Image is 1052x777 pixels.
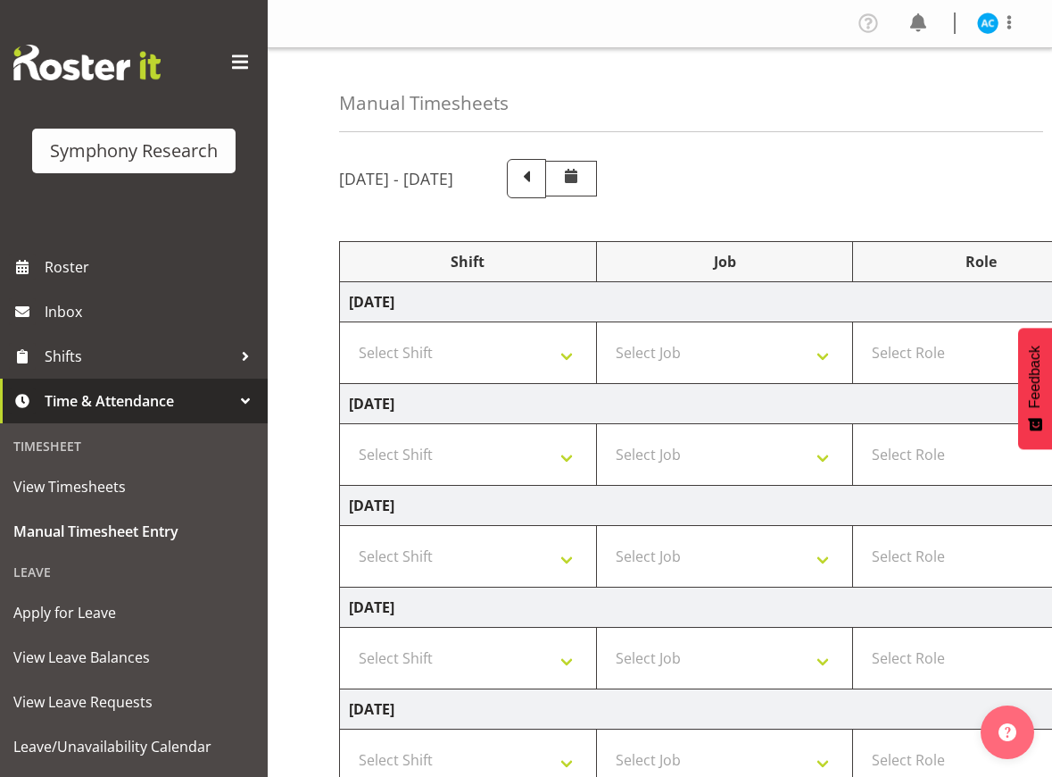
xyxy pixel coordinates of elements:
[45,343,232,370] span: Shifts
[13,733,254,760] span: Leave/Unavailability Calendar
[606,251,844,272] div: Job
[1027,346,1043,408] span: Feedback
[4,464,263,509] a: View Timesheets
[998,723,1016,741] img: help-xxl-2.png
[339,93,509,113] h4: Manual Timesheets
[13,518,254,545] span: Manual Timesheet Entry
[13,689,254,715] span: View Leave Requests
[349,251,587,272] div: Shift
[339,169,453,188] h5: [DATE] - [DATE]
[13,644,254,671] span: View Leave Balances
[13,473,254,500] span: View Timesheets
[50,138,218,164] div: Symphony Research
[13,599,254,626] span: Apply for Leave
[4,680,263,724] a: View Leave Requests
[4,554,263,590] div: Leave
[45,388,232,414] span: Time & Attendance
[4,635,263,680] a: View Leave Balances
[977,13,998,34] img: abbey-craib10174.jpg
[4,590,263,635] a: Apply for Leave
[4,724,263,769] a: Leave/Unavailability Calendar
[4,428,263,464] div: Timesheet
[4,509,263,554] a: Manual Timesheet Entry
[13,45,161,80] img: Rosterit website logo
[45,254,259,280] span: Roster
[45,298,259,325] span: Inbox
[1018,328,1052,449] button: Feedback - Show survey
